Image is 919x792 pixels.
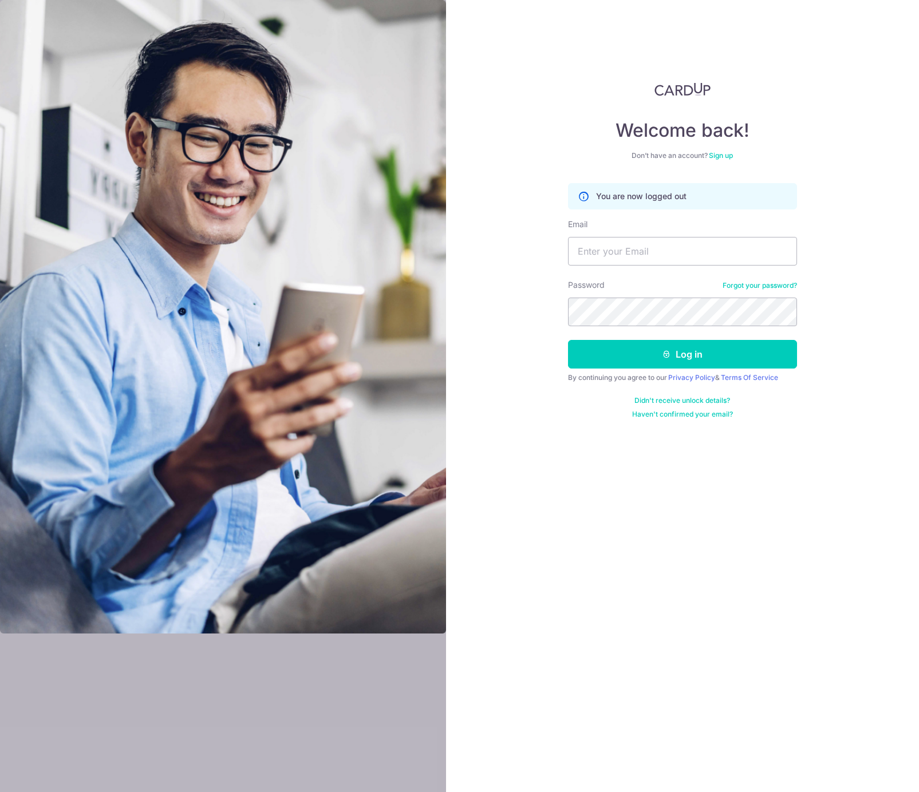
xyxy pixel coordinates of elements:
[723,281,797,290] a: Forgot your password?
[568,340,797,369] button: Log in
[568,237,797,266] input: Enter your Email
[596,191,687,202] p: You are now logged out
[568,119,797,142] h4: Welcome back!
[568,279,605,291] label: Password
[632,410,733,419] a: Haven't confirmed your email?
[568,373,797,382] div: By continuing you agree to our &
[568,219,587,230] label: Email
[721,373,778,382] a: Terms Of Service
[568,151,797,160] div: Don’t have an account?
[654,82,711,96] img: CardUp Logo
[668,373,715,382] a: Privacy Policy
[634,396,730,405] a: Didn't receive unlock details?
[709,151,733,160] a: Sign up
